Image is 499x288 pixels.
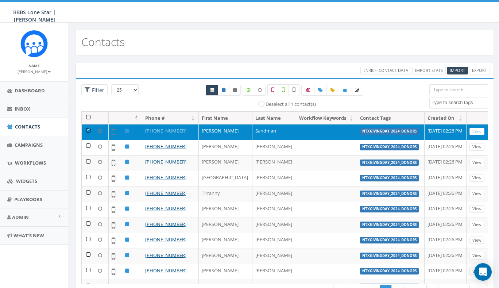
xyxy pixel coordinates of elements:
[469,237,484,244] a: View
[425,171,467,187] td: [DATE] 02:26 PM
[199,202,252,218] td: [PERSON_NAME]
[233,88,237,92] i: This phone number is unsubscribed and has opted-out of all texts.
[425,233,467,249] td: [DATE] 02:26 PM
[360,191,419,197] label: NTXGivingDay_2024_Donors
[425,187,467,202] td: [DATE] 02:26 PM
[15,87,45,94] span: Dashboard
[252,187,296,202] td: [PERSON_NAME]
[145,267,186,274] a: [PHONE_NUMBER]
[199,233,252,249] td: [PERSON_NAME]
[218,85,229,96] a: Active
[360,253,419,259] label: NTXGivingDay_2024_Donors
[469,221,484,229] a: View
[252,124,296,140] td: Sandman
[469,268,484,275] a: View
[450,68,465,73] span: Import
[330,87,335,93] span: Update Tags
[355,87,359,93] span: Enrich the Selected Data
[145,190,186,196] a: [PHONE_NUMBER]
[15,142,43,148] span: Campaigns
[360,268,419,274] label: NTXGivingDay_2024_Donors
[267,84,278,96] label: Not a Mobile
[145,143,186,150] a: [PHONE_NUMBER]
[15,160,46,166] span: Workflows
[252,171,296,187] td: [PERSON_NAME]
[15,123,40,130] span: Contacts
[229,85,241,96] a: Opted Out
[360,67,411,74] a: Enrich Contact Data
[278,84,289,96] label: Validated
[199,140,252,155] td: [PERSON_NAME]
[425,264,467,280] td: [DATE] 02:26 PM
[296,112,357,124] th: Workflow Keywords: activate to sort column ascending
[18,69,51,74] small: [PERSON_NAME]
[429,84,488,95] input: Type to search
[469,190,484,197] a: View
[199,124,252,140] td: [PERSON_NAME]
[425,202,467,218] td: [DATE] 02:26 PM
[318,87,323,93] span: Add Tags
[222,88,225,92] i: This phone number is subscribed and will receive texts.
[81,36,125,48] h2: Contacts
[252,264,296,280] td: [PERSON_NAME]
[18,68,51,74] a: [PERSON_NAME]
[357,112,424,124] th: Contact Tags
[14,196,42,203] span: Playbooks
[432,99,488,106] textarea: Search
[145,174,186,181] a: [PHONE_NUMBER]
[243,85,254,96] label: Data Enriched
[142,112,199,124] th: Phone #: activate to sort column ascending
[360,222,419,228] label: NTXGivingDay_2024_Donors
[469,174,484,182] a: View
[199,249,252,264] td: [PERSON_NAME]
[199,155,252,171] td: [PERSON_NAME]
[145,221,186,227] a: [PHONE_NUMBER]
[20,30,48,57] img: Rally_Corp_Icon_1.png
[425,249,467,264] td: [DATE] 02:26 PM
[145,158,186,165] a: [PHONE_NUMBER]
[425,124,467,140] td: [DATE] 02:26 PM
[469,67,490,74] a: Export
[412,67,446,74] a: Import Stats
[252,112,296,124] th: Last Name
[469,205,484,213] a: View
[16,178,37,184] span: Widgets
[360,175,419,181] label: NTXGivingDay_2024_Donors
[469,143,484,151] a: View
[360,206,419,212] label: NTXGivingDay_2024_Donors
[363,68,408,73] span: Enrich Contact Data
[252,155,296,171] td: [PERSON_NAME]
[145,236,186,243] a: [PHONE_NUMBER]
[252,233,296,249] td: [PERSON_NAME]
[360,128,419,135] label: NTXGivingDay_2024_Donors
[266,101,316,108] label: Deselect all 1 contact(s)
[425,112,467,124] th: Created On: activate to sort column ascending
[199,187,252,202] td: Tirranny
[145,252,186,258] a: [PHONE_NUMBER]
[360,237,419,243] label: NTXGivingDay_2024_Donors
[199,218,252,233] td: [PERSON_NAME]
[474,263,492,281] div: Open Intercom Messenger
[360,144,419,150] label: NTXGivingDay_2024_Donors
[13,9,56,23] span: BBBS Lone Star | [PERSON_NAME]
[199,171,252,187] td: [GEOGRAPHIC_DATA]
[12,214,29,220] span: Admin
[199,112,252,124] th: First Name
[447,67,468,74] a: Import
[469,128,484,135] a: View
[13,232,44,239] span: What's New
[305,87,310,93] span: Bulk Opt Out
[90,87,104,93] span: Filter
[425,155,467,171] td: [DATE] 02:26 PM
[145,205,186,212] a: [PHONE_NUMBER]
[252,218,296,233] td: [PERSON_NAME]
[252,202,296,218] td: [PERSON_NAME]
[28,63,40,68] small: Name
[343,87,347,93] span: Add Contacts to Campaign
[360,160,419,166] label: NTXGivingDay_2024_Donors
[425,218,467,233] td: [DATE] 02:26 PM
[469,252,484,260] a: View
[469,159,484,166] a: View
[145,127,186,134] a: [PHONE_NUMBER]
[15,105,30,112] span: Inbox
